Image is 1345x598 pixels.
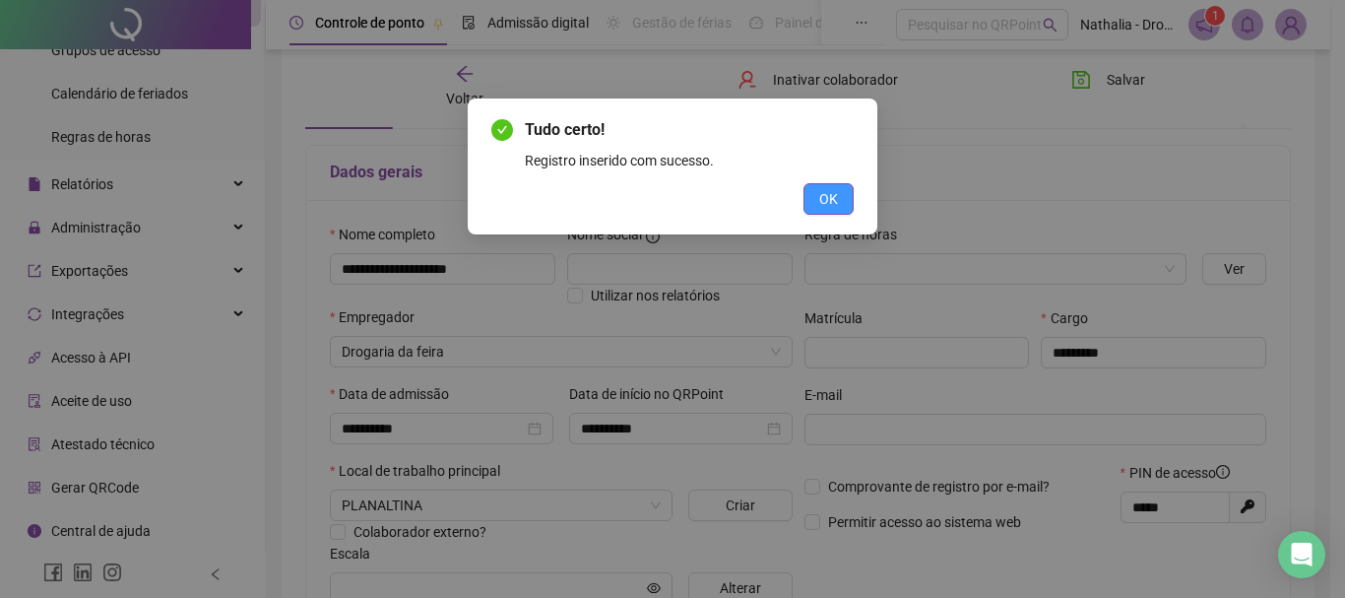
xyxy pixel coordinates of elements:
[1278,531,1325,578] div: Open Intercom Messenger
[803,183,854,215] button: OK
[819,188,838,210] span: OK
[491,119,513,141] span: check-circle
[525,120,605,139] span: Tudo certo!
[525,153,714,168] span: Registro inserido com sucesso.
